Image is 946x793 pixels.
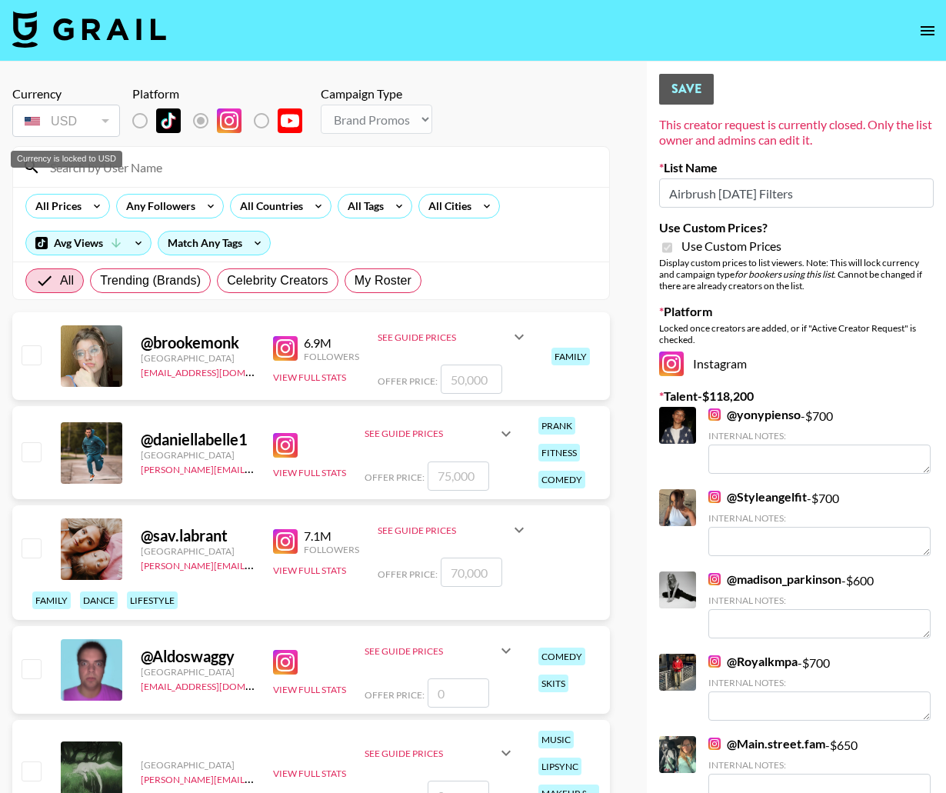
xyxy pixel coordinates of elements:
button: View Full Stats [273,467,346,478]
em: for bookers using this list [734,268,834,280]
div: Instagram [659,352,934,376]
input: 70,000 [441,558,502,587]
div: family [551,348,590,365]
span: Offer Price: [365,689,425,701]
img: Grail Talent [12,11,166,48]
a: [EMAIL_ADDRESS][DOMAIN_NAME] [141,364,295,378]
a: [PERSON_NAME][EMAIL_ADDRESS][DOMAIN_NAME] [141,771,368,785]
a: @Styleangelfit [708,489,807,505]
div: Internal Notes: [708,430,931,441]
span: Trending (Brands) [100,272,201,290]
div: prank [538,417,575,435]
img: Instagram [273,650,298,675]
div: All Countries [231,195,306,218]
div: See Guide Prices [378,525,510,536]
img: Instagram [708,408,721,421]
label: Talent - $ 118,200 [659,388,934,404]
div: Display custom prices to list viewers. Note: This will lock currency and campaign type . Cannot b... [659,257,934,292]
div: [GEOGRAPHIC_DATA] [141,666,255,678]
span: Use Custom Prices [681,238,781,254]
div: See Guide Prices [365,748,497,759]
div: Currency is locked to USD [12,102,120,140]
input: 75,000 [428,461,489,491]
div: See Guide Prices [365,735,515,771]
input: Search by User Name [41,155,600,179]
div: - $ 600 [708,571,931,638]
div: lifestyle [127,591,178,609]
img: YouTube [278,108,302,133]
div: Avg Views [26,232,151,255]
div: @ daniellabelle1 [141,430,255,449]
a: @Royalkmpa [708,654,798,669]
label: Use Custom Prices? [659,220,934,235]
a: [EMAIL_ADDRESS][DOMAIN_NAME] [141,678,295,692]
a: @yonypienso [708,407,801,422]
div: Currency [12,86,120,102]
img: Instagram [217,108,241,133]
span: My Roster [355,272,411,290]
div: fitness [538,444,580,461]
div: USD [15,108,117,135]
div: Followers [304,351,359,362]
div: See Guide Prices [365,428,497,439]
div: lipsync [538,758,581,775]
div: 7.1M [304,528,359,544]
label: Platform [659,304,934,319]
div: Match Any Tags [158,232,270,255]
div: comedy [538,471,585,488]
div: - $ 700 [708,654,931,721]
div: Campaign Type [321,86,432,102]
a: [PERSON_NAME][EMAIL_ADDRESS][DOMAIN_NAME] [141,557,368,571]
div: Internal Notes: [708,595,931,606]
button: View Full Stats [273,768,346,779]
img: Instagram [708,738,721,750]
div: List locked to Instagram. [132,105,315,137]
div: @ Aldoswaggy [141,647,255,666]
button: View Full Stats [273,565,346,576]
img: Instagram [273,336,298,361]
span: Celebrity Creators [227,272,328,290]
div: @ sav.labrant [141,526,255,545]
span: Offer Price: [378,375,438,387]
button: View Full Stats [273,684,346,695]
div: music [538,731,574,748]
div: Locked once creators are added, or if "Active Creator Request" is checked. [659,322,934,345]
img: Instagram [273,433,298,458]
div: @ brookemonk [141,333,255,352]
div: comedy [538,648,585,665]
label: List Name [659,160,934,175]
div: - $ 700 [708,489,931,556]
img: Instagram [659,352,684,376]
input: 0 [428,678,489,708]
img: Instagram [273,529,298,554]
div: All Tags [338,195,387,218]
img: Instagram [708,491,721,503]
div: See Guide Prices [378,318,528,355]
span: Offer Price: [365,471,425,483]
img: Instagram [708,655,721,668]
a: @madison_parkinson [708,571,841,587]
span: All [60,272,74,290]
div: See Guide Prices [365,415,515,452]
img: TikTok [156,108,181,133]
img: Instagram [708,573,721,585]
div: Internal Notes: [708,512,931,524]
input: 50,000 [441,365,502,394]
div: dance [80,591,118,609]
div: [GEOGRAPHIC_DATA] [141,352,255,364]
span: Offer Price: [378,568,438,580]
div: Currency is locked to USD [11,151,122,168]
div: Followers [304,544,359,555]
div: See Guide Prices [378,511,528,548]
button: View Full Stats [273,372,346,383]
div: [GEOGRAPHIC_DATA] [141,545,255,557]
div: [GEOGRAPHIC_DATA] [141,759,255,771]
div: Internal Notes: [708,759,931,771]
div: Any Followers [117,195,198,218]
div: See Guide Prices [365,632,515,669]
a: @Main.street.fam [708,736,825,751]
div: See Guide Prices [365,645,497,657]
div: All Cities [419,195,475,218]
div: This creator request is currently closed. Only the list owner and admins can edit it. [659,117,934,148]
div: Internal Notes: [708,677,931,688]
